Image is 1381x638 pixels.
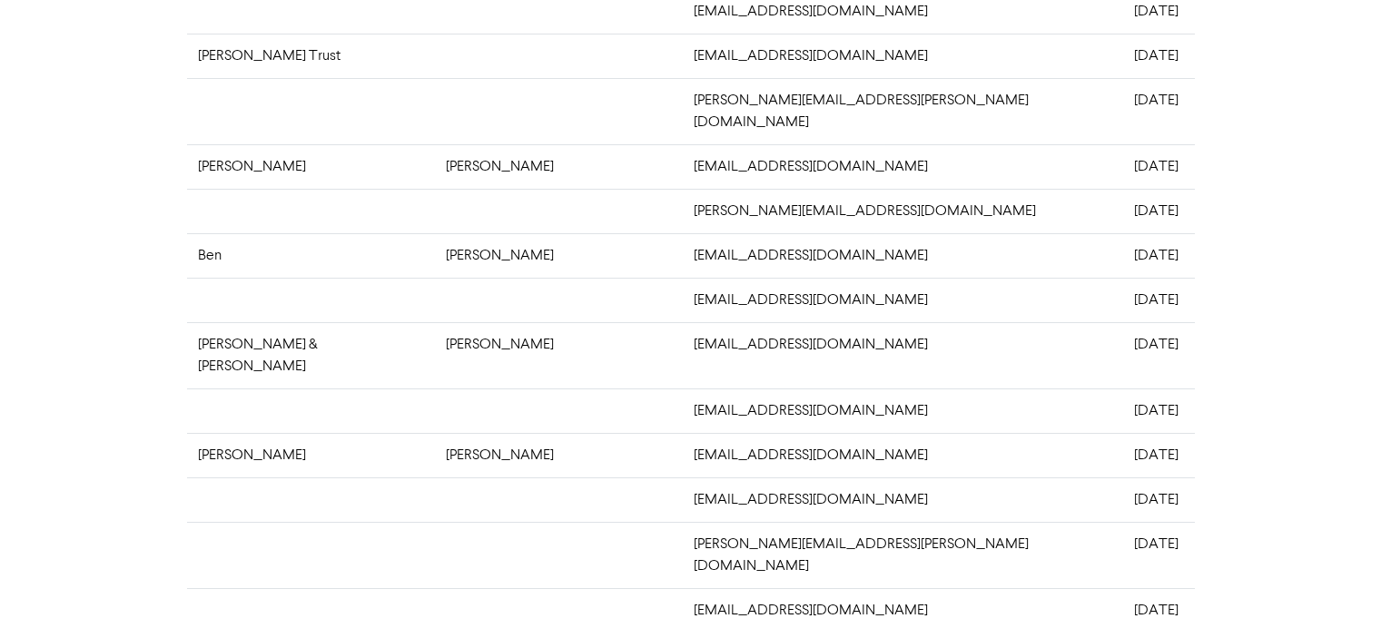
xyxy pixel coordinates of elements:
[187,433,435,477] td: [PERSON_NAME]
[1123,278,1194,322] td: [DATE]
[683,433,1123,477] td: [EMAIL_ADDRESS][DOMAIN_NAME]
[683,144,1123,189] td: [EMAIL_ADDRESS][DOMAIN_NAME]
[187,34,435,78] td: [PERSON_NAME] Trust
[1123,322,1194,388] td: [DATE]
[1123,189,1194,233] td: [DATE]
[1123,233,1194,278] td: [DATE]
[1290,551,1381,638] iframe: Chat Widget
[683,388,1123,433] td: [EMAIL_ADDRESS][DOMAIN_NAME]
[1123,522,1194,588] td: [DATE]
[187,144,435,189] td: [PERSON_NAME]
[1123,588,1194,633] td: [DATE]
[683,278,1123,322] td: [EMAIL_ADDRESS][DOMAIN_NAME]
[683,233,1123,278] td: [EMAIL_ADDRESS][DOMAIN_NAME]
[187,322,435,388] td: [PERSON_NAME] & [PERSON_NAME]
[683,322,1123,388] td: [EMAIL_ADDRESS][DOMAIN_NAME]
[683,477,1123,522] td: [EMAIL_ADDRESS][DOMAIN_NAME]
[187,233,435,278] td: Ben
[1123,477,1194,522] td: [DATE]
[1123,78,1194,144] td: [DATE]
[1123,144,1194,189] td: [DATE]
[683,522,1123,588] td: [PERSON_NAME][EMAIL_ADDRESS][PERSON_NAME][DOMAIN_NAME]
[683,189,1123,233] td: [PERSON_NAME][EMAIL_ADDRESS][DOMAIN_NAME]
[683,34,1123,78] td: [EMAIL_ADDRESS][DOMAIN_NAME]
[435,144,683,189] td: [PERSON_NAME]
[435,322,683,388] td: [PERSON_NAME]
[1123,388,1194,433] td: [DATE]
[435,433,683,477] td: [PERSON_NAME]
[683,78,1123,144] td: [PERSON_NAME][EMAIL_ADDRESS][PERSON_NAME][DOMAIN_NAME]
[683,588,1123,633] td: [EMAIL_ADDRESS][DOMAIN_NAME]
[1123,34,1194,78] td: [DATE]
[435,233,683,278] td: [PERSON_NAME]
[1123,433,1194,477] td: [DATE]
